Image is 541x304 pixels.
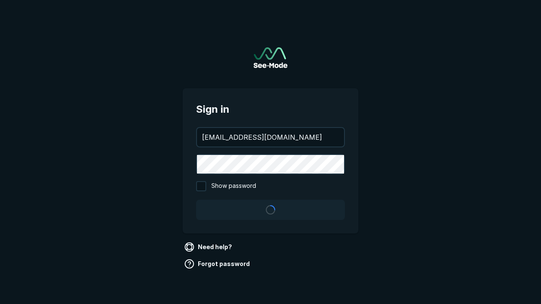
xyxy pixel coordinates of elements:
a: Need help? [183,240,235,254]
input: your@email.com [197,128,344,147]
a: Forgot password [183,257,253,271]
a: Go to sign in [254,47,287,68]
span: Show password [211,181,256,191]
img: See-Mode Logo [254,47,287,68]
span: Sign in [196,102,345,117]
